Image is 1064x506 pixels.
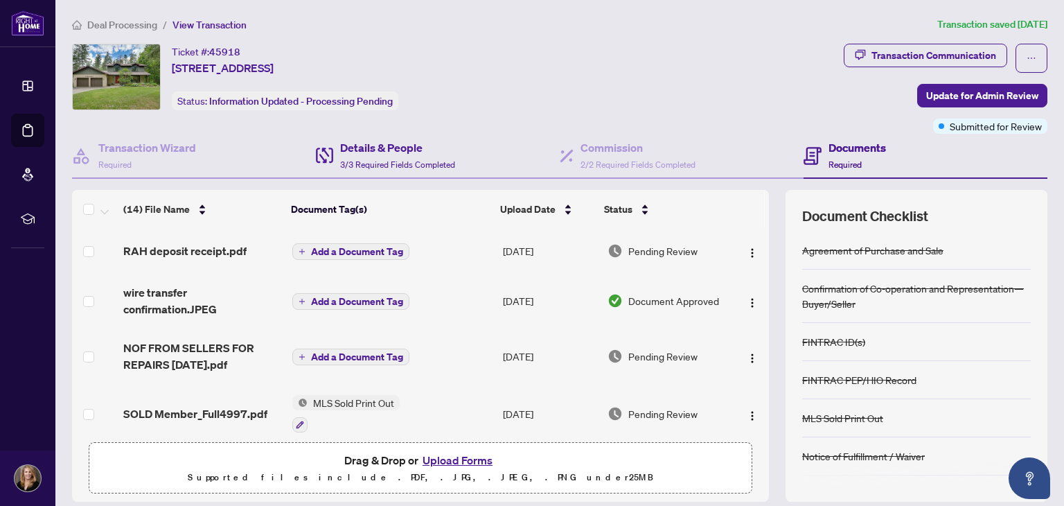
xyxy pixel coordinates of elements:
img: Logo [747,247,758,259]
span: Pending Review [628,406,698,421]
span: Document Checklist [802,207,928,226]
span: 2/2 Required Fields Completed [580,159,695,170]
span: Add a Document Tag [311,352,403,362]
h4: Documents [828,139,886,156]
span: Submitted for Review [950,119,1042,134]
th: Document Tag(s) [285,190,495,229]
div: Ticket #: [172,44,240,60]
button: Status IconMLS Sold Print Out [292,395,400,433]
div: MLS Sold Print Out [802,410,883,426]
img: Status Icon [292,395,308,410]
div: FINTRAC PEP/HIO Record [802,372,916,387]
button: Add a Document Tag [292,293,409,310]
td: [DATE] [497,384,602,444]
span: 45918 [209,46,240,58]
button: Logo [741,240,763,262]
img: Document Status [608,406,623,421]
h4: Details & People [340,139,455,156]
span: ellipsis [1027,53,1036,63]
td: [DATE] [497,229,602,273]
span: Required [98,159,132,170]
span: plus [299,248,305,255]
span: RAH deposit receipt.pdf [123,243,247,259]
button: Add a Document Tag [292,349,409,365]
span: Pending Review [628,243,698,259]
div: Transaction Communication [871,44,996,67]
span: SOLD Member_Full4997.pdf [123,405,267,422]
span: Deal Processing [87,19,157,31]
button: Transaction Communication [844,44,1007,67]
img: logo [11,10,44,36]
li: / [163,17,167,33]
button: Add a Document Tag [292,243,409,260]
img: Logo [747,353,758,364]
span: Drag & Drop or [344,451,497,469]
span: Required [828,159,862,170]
button: Add a Document Tag [292,243,409,261]
span: Upload Date [500,202,556,217]
th: Upload Date [495,190,598,229]
span: Information Updated - Processing Pending [209,95,393,107]
span: Drag & Drop orUpload FormsSupported files include .PDF, .JPG, .JPEG, .PNG under25MB [89,443,752,494]
button: Logo [741,290,763,312]
div: Notice of Fulfillment / Waiver [802,448,925,464]
img: Document Status [608,293,623,308]
span: [STREET_ADDRESS] [172,60,274,76]
h4: Commission [580,139,695,156]
button: Add a Document Tag [292,348,409,366]
article: Transaction saved [DATE] [937,17,1047,33]
div: Agreement of Purchase and Sale [802,243,943,258]
div: FINTRAC ID(s) [802,334,865,349]
span: Update for Admin Review [926,85,1038,107]
button: Add a Document Tag [292,293,409,311]
td: [DATE] [497,329,602,384]
span: 3/3 Required Fields Completed [340,159,455,170]
div: Confirmation of Co-operation and Representation—Buyer/Seller [802,281,1031,311]
span: wire transfer confirmation.JPEG [123,284,281,317]
img: Logo [747,297,758,308]
img: Logo [747,410,758,421]
button: Logo [741,345,763,367]
th: (14) File Name [118,190,285,229]
span: View Transaction [172,19,247,31]
span: Document Approved [628,293,719,308]
span: Add a Document Tag [311,247,403,256]
h4: Transaction Wizard [98,139,196,156]
td: [DATE] [497,273,602,329]
img: Document Status [608,349,623,364]
button: Update for Admin Review [917,84,1047,107]
img: Document Status [608,243,623,259]
button: Open asap [1009,457,1050,499]
span: Add a Document Tag [311,297,403,306]
img: IMG-S12274402_1.jpg [73,44,160,110]
p: Supported files include .PDF, .JPG, .JPEG, .PNG under 25 MB [98,469,743,486]
span: home [72,20,82,30]
span: plus [299,298,305,305]
span: MLS Sold Print Out [308,395,400,410]
span: plus [299,354,305,360]
span: Status [604,202,632,217]
button: Upload Forms [418,451,497,469]
th: Status [598,190,728,229]
span: Pending Review [628,349,698,364]
button: Logo [741,403,763,425]
span: (14) File Name [123,202,190,217]
span: NOF FROM SELLERS FOR REPAIRS [DATE].pdf [123,340,281,373]
div: Status: [172,91,398,110]
img: Profile Icon [15,465,41,491]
